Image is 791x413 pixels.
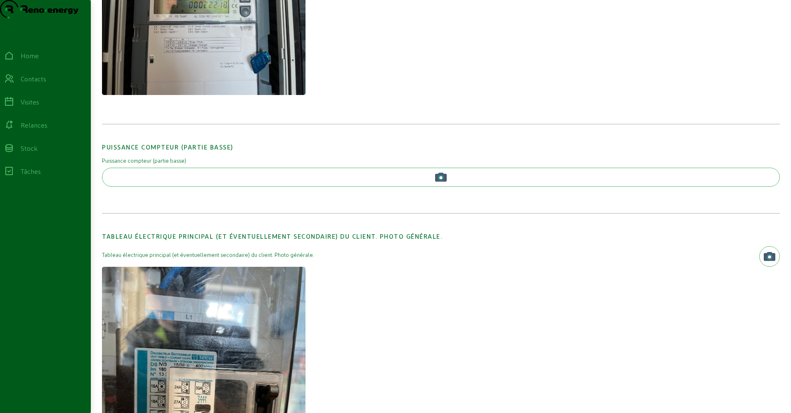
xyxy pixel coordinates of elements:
[21,74,46,84] div: Contacts
[102,130,780,152] h2: Puissance compteur (partie basse)
[21,143,38,153] div: Stock
[21,166,41,176] div: Tâches
[102,219,780,241] h2: Tableau électrique principal (et éventuellement secondaire) du client. Photo générale.
[21,97,39,107] div: Visites
[102,251,759,259] mat-label: Tableau électrique principal (et éventuellement secondaire) du client. Photo générale.
[21,51,39,61] div: Home
[21,120,47,130] div: Relances
[102,157,780,164] mat-label: Puissance compteur (partie basse)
